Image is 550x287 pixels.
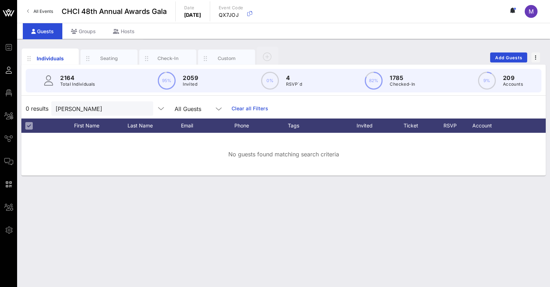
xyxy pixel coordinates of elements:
span: CHCI 48th Annual Awards Gala [62,6,167,17]
div: Invited [348,119,388,133]
p: Invited [183,81,198,88]
div: M [525,5,538,18]
div: Ticket [388,119,441,133]
div: No guests found matching search criteria [21,133,546,176]
div: Guests [23,23,62,39]
div: Email [181,119,234,133]
div: Check-In [152,55,184,62]
p: 4 [286,74,302,82]
p: QX7JOJ [219,11,243,19]
p: 2164 [60,74,95,82]
div: Tags [288,119,348,133]
p: 209 [503,74,523,82]
div: All Guests [170,101,227,116]
p: RSVP`d [286,81,302,88]
p: Date [184,4,201,11]
div: Custom [211,55,243,62]
p: Event Code [219,4,243,11]
div: First Name [74,119,128,133]
a: Clear all Filters [232,105,268,112]
p: Total Individuals [60,81,95,88]
p: 2059 [183,74,198,82]
div: All Guests [175,106,201,112]
div: Hosts [104,23,143,39]
span: All Events [33,9,53,14]
p: Accounts [503,81,523,88]
p: Checked-In [390,81,415,88]
span: 0 results [26,104,48,113]
div: Last Name [128,119,181,133]
div: Account [466,119,505,133]
a: All Events [23,6,57,17]
div: RSVP [441,119,466,133]
div: Groups [62,23,104,39]
div: Seating [93,55,125,62]
p: 1785 [390,74,415,82]
span: M [529,8,534,15]
div: Individuals [35,55,66,62]
span: Add Guests [495,55,523,60]
p: [DATE] [184,11,201,19]
div: Phone [234,119,288,133]
button: Add Guests [490,52,527,62]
